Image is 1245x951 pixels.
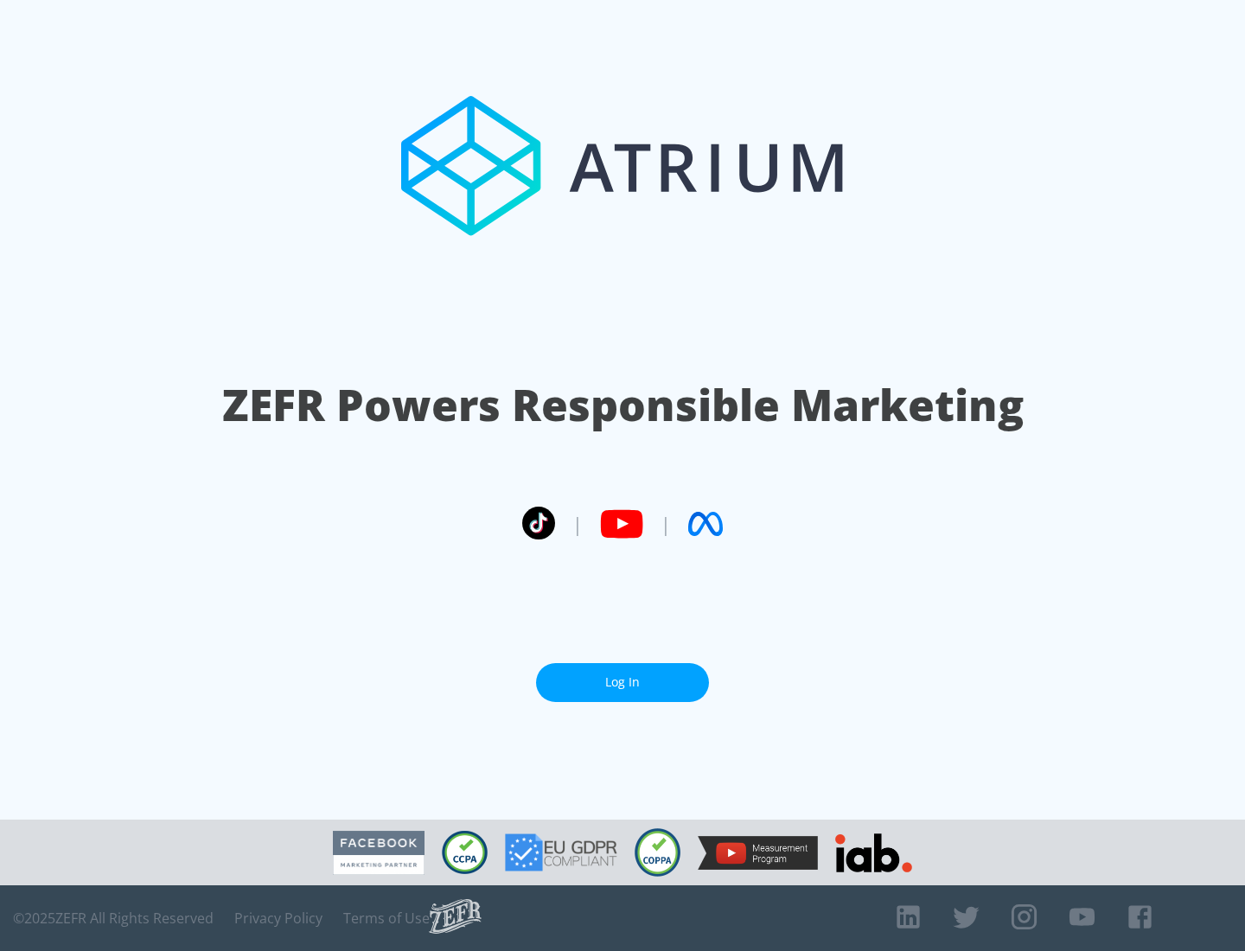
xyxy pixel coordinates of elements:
h1: ZEFR Powers Responsible Marketing [222,375,1024,435]
img: YouTube Measurement Program [698,836,818,870]
img: Facebook Marketing Partner [333,831,425,875]
span: | [661,511,671,537]
span: © 2025 ZEFR All Rights Reserved [13,910,214,927]
a: Terms of Use [343,910,430,927]
img: GDPR Compliant [505,833,617,871]
a: Log In [536,663,709,702]
img: COPPA Compliant [635,828,680,877]
img: IAB [835,833,912,872]
span: | [572,511,583,537]
img: CCPA Compliant [442,831,488,874]
a: Privacy Policy [234,910,322,927]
